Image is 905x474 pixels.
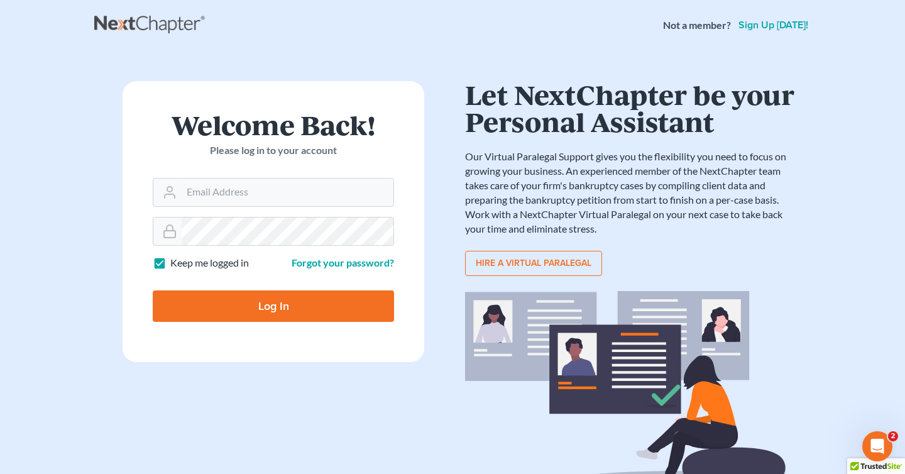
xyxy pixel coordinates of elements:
a: Sign up [DATE]! [736,20,811,30]
h1: Welcome Back! [153,111,394,138]
label: Keep me logged in [170,256,249,270]
p: Our Virtual Paralegal Support gives you the flexibility you need to focus on growing your busines... [465,150,798,236]
a: Forgot your password? [292,256,394,268]
p: Please log in to your account [153,143,394,158]
input: Log In [153,290,394,322]
input: Email Address [182,179,393,206]
a: Hire a virtual paralegal [465,251,602,276]
h1: Let NextChapter be your Personal Assistant [465,81,798,135]
strong: Not a member? [663,18,731,33]
span: 2 [888,431,898,441]
iframe: Intercom live chat [862,431,892,461]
